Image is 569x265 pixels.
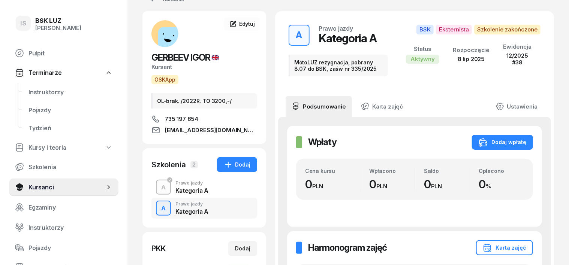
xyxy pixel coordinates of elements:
[369,168,415,174] div: Wpłacono
[151,93,257,109] div: OL-brak. /2022R. TO 3200,-/
[479,168,524,174] div: Opłacono
[20,20,26,27] span: IS
[416,25,434,34] span: BSK
[190,161,198,168] span: 2
[156,201,171,216] button: A
[490,96,544,117] a: Ustawienia
[308,136,337,148] h2: Wpłaty
[458,55,485,63] span: 8 lip 2025
[224,160,250,169] div: Dodaj
[151,115,257,124] a: 735 197 854
[436,25,472,34] span: Eksternista
[319,25,353,31] div: Prawo jazdy
[22,83,118,101] a: Instruktorzy
[486,183,491,190] small: %
[9,219,118,237] a: Instruktorzy
[151,52,219,63] span: GERBEEV IGOR
[9,158,118,176] a: Szkolenia
[224,17,260,31] a: Edytuj
[35,18,81,24] div: BSK LUZ
[424,168,469,174] div: Saldo
[151,75,178,84] button: OSKApp
[175,188,208,194] div: Kategoria A
[175,181,208,185] div: Prawo jazdy
[506,52,528,66] span: 12/2025 #38
[416,25,541,34] button: BSKEksternistaSzkolenie zakończone
[151,159,186,170] div: Szkolenia
[28,144,66,151] span: Kursy i teoria
[431,183,442,190] small: PLN
[503,43,532,50] div: Ewidencja
[156,180,171,195] button: A
[289,55,388,76] div: MotoLUZ rezygnacja, pobrany 8.07 do BSK, zaśw nr 335/2025
[9,64,118,81] a: Terminarze
[235,244,250,253] div: Dodaj
[22,119,118,137] a: Tydzień
[369,177,415,191] div: 0
[28,50,112,57] span: Pulpit
[319,31,377,45] div: Kategoria A
[28,69,61,76] span: Terminarze
[376,183,388,190] small: PLN
[453,47,490,54] div: Rozpoczęcie
[175,208,208,214] div: Kategoria A
[151,177,257,198] button: APrawo jazdyKategoria A
[9,139,118,156] a: Kursy i teoria
[406,55,439,64] div: Aktywny
[28,204,112,211] span: Egzaminy
[28,125,112,132] span: Tydzień
[308,242,387,254] h2: Harmonogram zajęć
[286,96,352,117] a: Podsumowanie
[476,240,533,255] button: Karta zajęć
[312,183,323,190] small: PLN
[239,21,255,27] span: Edytuj
[175,202,208,206] div: Prawo jazdy
[9,178,118,196] a: Kursanci
[22,101,118,119] a: Pojazdy
[151,64,257,70] div: Kursant
[35,25,81,31] div: [PERSON_NAME]
[151,243,166,254] div: PKK
[217,157,257,172] button: Dodaj
[228,241,257,256] button: Dodaj
[483,243,526,252] div: Karta zajęć
[424,177,469,191] div: 0
[9,239,118,257] a: Pojazdy
[305,177,360,191] div: 0
[305,168,360,174] div: Cena kursu
[28,107,112,114] span: Pojazdy
[293,28,305,43] div: A
[158,182,169,192] div: A
[479,138,526,147] div: Dodaj wpłatę
[406,46,439,52] div: Status
[28,89,112,96] span: Instruktorzy
[9,44,118,62] a: Pulpit
[9,198,118,216] a: Egzaminy
[479,177,524,191] div: 0
[151,126,257,135] a: [EMAIL_ADDRESS][DOMAIN_NAME]
[151,198,257,219] button: APrawo jazdyKategoria A
[474,25,541,34] span: Szkolenie zakończone
[28,164,112,171] span: Szkolenia
[289,25,310,46] button: A
[165,126,257,135] span: [EMAIL_ADDRESS][DOMAIN_NAME]
[165,115,198,124] span: 735 197 854
[355,96,409,117] a: Karta zajęć
[28,224,112,231] span: Instruktorzy
[158,203,169,213] div: A
[472,135,533,150] button: Dodaj wpłatę
[28,184,105,191] span: Kursanci
[28,244,112,252] span: Pojazdy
